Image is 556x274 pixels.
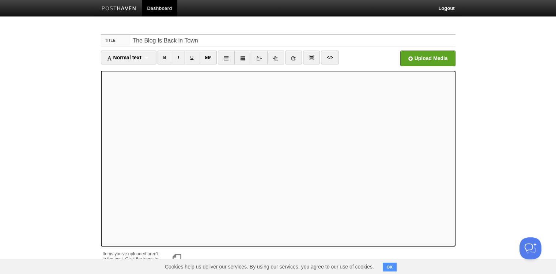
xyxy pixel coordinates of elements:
span: Cookies help us deliver our services. By using our services, you agree to our use of cookies. [158,259,381,274]
div: Items you've uploaded aren't in the post. Click the icons to the right to add them back. [103,248,162,267]
iframe: Help Scout Beacon - Open [519,237,541,259]
a: I [172,51,185,64]
img: pagebreak-icon.png [309,55,314,60]
span: Normal text [107,55,141,60]
label: Title [101,35,131,47]
a: B [158,51,173,64]
img: unknown.png [169,251,186,269]
a: </> [321,51,339,64]
a: Str [199,51,217,64]
button: OK [383,263,397,271]
a: U [185,51,200,64]
del: Str [205,55,211,60]
img: Posthaven-bar [102,6,136,12]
